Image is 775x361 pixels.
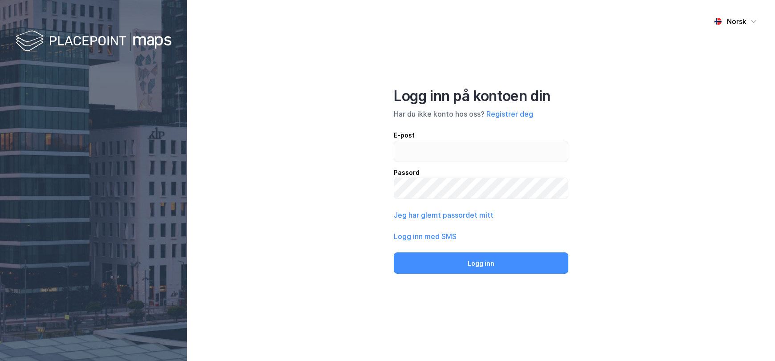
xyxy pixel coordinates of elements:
[394,167,568,178] div: Passord
[727,16,746,27] div: Norsk
[394,130,568,141] div: E-post
[394,252,568,274] button: Logg inn
[394,231,457,242] button: Logg inn med SMS
[730,318,775,361] iframe: Chat Widget
[394,109,568,119] div: Har du ikke konto hos oss?
[394,87,568,105] div: Logg inn på kontoen din
[486,109,533,119] button: Registrer deg
[394,210,494,220] button: Jeg har glemt passordet mitt
[16,28,171,55] img: logo-white.f07954bde2210d2a523dddb988cd2aa7.svg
